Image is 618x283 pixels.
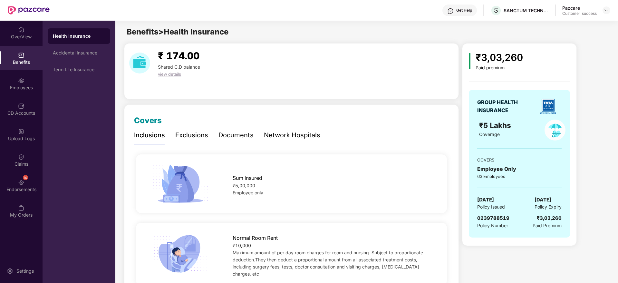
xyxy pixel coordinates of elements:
[477,165,562,173] div: Employee Only
[477,223,508,228] span: Policy Number
[447,8,454,14] img: svg+xml;base64,PHN2ZyBpZD0iSGVscC0zMngzMiIgeG1sbnM9Imh0dHA6Ly93d3cudzMub3JnLzIwMDAvc3ZnIiB3aWR0aD...
[479,121,513,130] span: ₹5 Lakhs
[18,103,24,109] img: svg+xml;base64,PHN2ZyBpZD0iQ0RfQWNjb3VudHMiIGRhdGEtbmFtZT0iQ0QgQWNjb3VudHMiIHhtbG5zPSJodHRwOi8vd3...
[53,33,105,39] div: Health Insurance
[233,242,433,249] div: ₹10,000
[537,214,562,222] div: ₹3,03,260
[233,174,262,182] span: Sum Insured
[7,268,13,274] img: svg+xml;base64,PHN2ZyBpZD0iU2V0dGluZy0yMHgyMCIgeG1sbnM9Imh0dHA6Ly93d3cudzMub3JnLzIwMDAvc3ZnIiB3aW...
[233,234,278,242] span: Normal Room Rent
[477,173,562,180] div: 63 Employees
[477,157,562,163] div: COVERS
[233,190,263,195] span: Employee only
[535,196,551,204] span: [DATE]
[537,95,559,118] img: insurerLogo
[23,175,28,180] div: 10
[158,50,199,62] span: ₹ 174.00
[535,203,562,210] span: Policy Expiry
[18,154,24,160] img: svg+xml;base64,PHN2ZyBpZD0iQ2xhaW0iIHhtbG5zPSJodHRwOi8vd3d3LnczLm9yZy8yMDAwL3N2ZyIgd2lkdGg9IjIwIi...
[150,233,211,275] img: icon
[158,64,200,70] span: Shared C.D balance
[158,72,181,77] span: view details
[477,203,505,210] span: Policy Issued
[18,52,24,58] img: svg+xml;base64,PHN2ZyBpZD0iQmVuZWZpdHMiIHhtbG5zPSJodHRwOi8vd3d3LnczLm9yZy8yMDAwL3N2ZyIgd2lkdGg9Ij...
[494,6,498,14] span: S
[533,222,562,229] span: Paid Premium
[545,120,565,141] img: policyIcon
[456,8,472,13] div: Get Help
[476,50,523,65] div: ₹3,03,260
[479,132,500,137] span: Coverage
[18,128,24,135] img: svg+xml;base64,PHN2ZyBpZD0iVXBsb2FkX0xvZ3MiIGRhdGEtbmFtZT0iVXBsb2FkIExvZ3MiIHhtbG5zPSJodHRwOi8vd3...
[127,27,228,36] span: Benefits > Health Insurance
[562,5,597,11] div: Pazcare
[8,6,50,15] img: New Pazcare Logo
[129,53,150,73] img: download
[233,250,423,277] span: Maximum amount of per day room charges for room and nursing. Subject to proportionate deduction.T...
[218,130,254,140] div: Documents
[134,130,165,140] div: Inclusions
[476,65,523,71] div: Paid premium
[175,130,208,140] div: Exclusions
[18,77,24,84] img: svg+xml;base64,PHN2ZyBpZD0iRW1wbG95ZWVzIiB4bWxucz0iaHR0cDovL3d3dy53My5vcmcvMjAwMC9zdmciIHdpZHRoPS...
[477,98,534,114] div: GROUP HEALTH INSURANCE
[604,8,609,13] img: svg+xml;base64,PHN2ZyBpZD0iRHJvcGRvd24tMzJ4MzIiIHhtbG5zPSJodHRwOi8vd3d3LnczLm9yZy8yMDAwL3N2ZyIgd2...
[53,67,105,72] div: Term Life Insurance
[18,205,24,211] img: svg+xml;base64,PHN2ZyBpZD0iTXlfT3JkZXJzIiBkYXRhLW5hbWU9Ik15IE9yZGVycyIgeG1sbnM9Imh0dHA6Ly93d3cudz...
[14,268,36,274] div: Settings
[53,50,105,55] div: Accidental Insurance
[562,11,597,16] div: Customer_success
[134,116,162,125] span: Covers
[504,7,549,14] div: SANCTUM TECHNOLOGIES P LTD
[469,53,470,69] img: icon
[150,162,211,205] img: icon
[477,215,509,221] span: 0239788519
[233,182,433,189] div: ₹5,00,000
[264,130,320,140] div: Network Hospitals
[18,179,24,186] img: svg+xml;base64,PHN2ZyBpZD0iRW5kb3JzZW1lbnRzIiB4bWxucz0iaHR0cDovL3d3dy53My5vcmcvMjAwMC9zdmciIHdpZH...
[477,196,494,204] span: [DATE]
[18,26,24,33] img: svg+xml;base64,PHN2ZyBpZD0iSG9tZSIgeG1sbnM9Imh0dHA6Ly93d3cudzMub3JnLzIwMDAvc3ZnIiB3aWR0aD0iMjAiIG...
